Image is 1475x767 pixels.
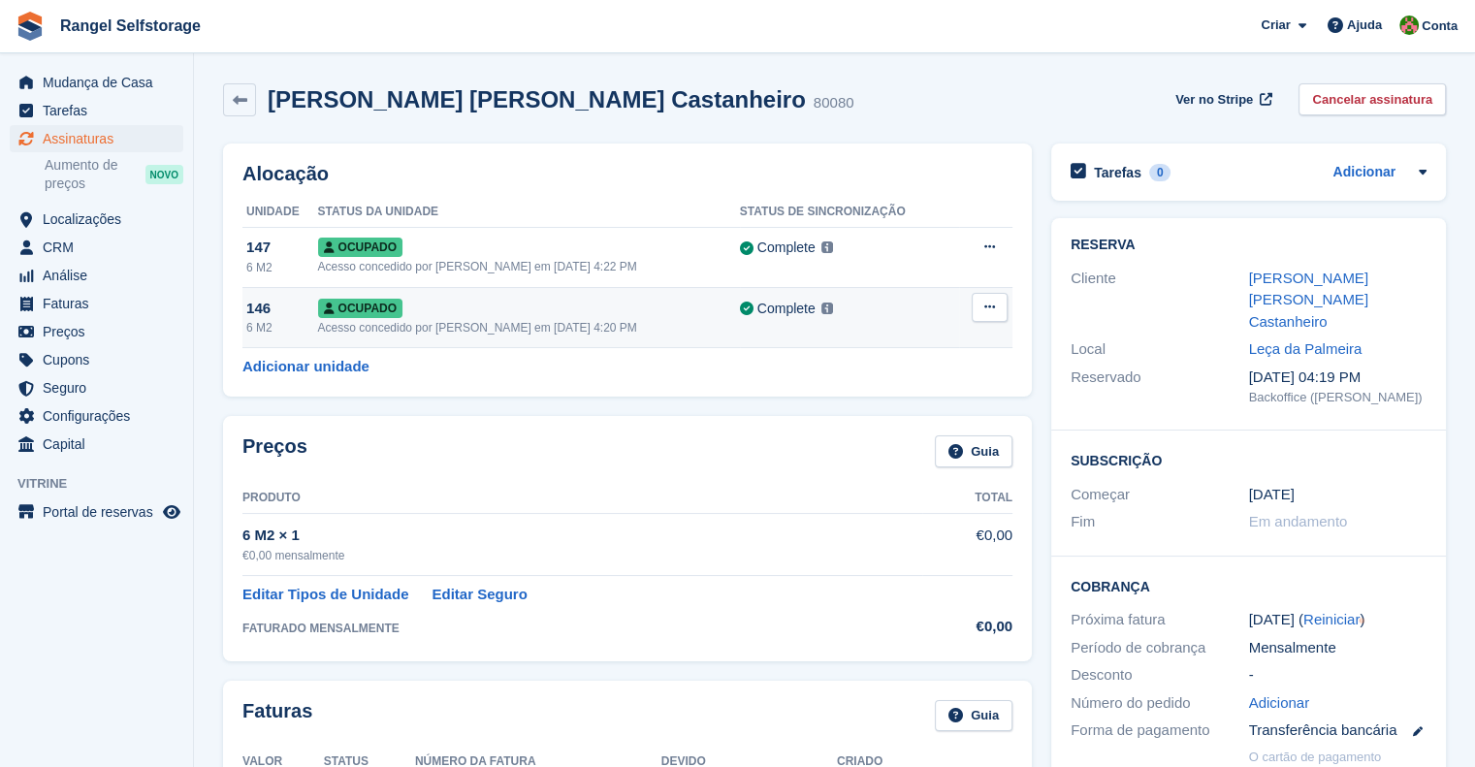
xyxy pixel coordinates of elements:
[922,616,1012,638] div: €0,00
[242,435,307,467] h2: Preços
[1422,16,1458,36] span: Conta
[1071,719,1249,742] div: Forma de pagamento
[43,262,159,289] span: Análise
[246,319,318,336] div: 6 M2
[43,125,159,152] span: Assinaturas
[43,431,159,458] span: Capital
[242,525,922,547] div: 6 M2 × 1
[821,241,833,253] img: icon-info-grey-7440780725fd019a000dd9b08b2336e03edf1995a4989e88bcd33f0948082b44.svg
[43,402,159,430] span: Configurações
[10,234,183,261] a: menu
[242,483,922,514] th: Produto
[43,290,159,317] span: Faturas
[922,483,1012,514] th: Total
[160,500,183,524] a: Loja de pré-visualização
[935,700,1012,732] a: Guia
[10,262,183,289] a: menu
[10,374,183,401] a: menu
[1071,367,1249,407] div: Reservado
[45,155,183,194] a: Aumento de preços NOVO
[242,163,1012,185] h2: Alocação
[1168,83,1275,115] a: Ver no Stripe
[757,238,816,258] div: Complete
[1249,692,1310,715] a: Adicionar
[1249,388,1427,407] div: Backoffice ([PERSON_NAME])
[10,318,183,345] a: menu
[1071,268,1249,334] div: Cliente
[43,374,159,401] span: Seguro
[45,156,145,193] span: Aumento de preços
[246,237,318,259] div: 147
[814,92,854,114] div: 80080
[242,197,318,228] th: Unidade
[242,620,922,637] div: FATURADO MENSALMENTE
[10,498,183,526] a: menu
[1249,270,1368,330] a: [PERSON_NAME] [PERSON_NAME] Castanheiro
[1353,612,1370,629] div: Tooltip anchor
[10,69,183,96] a: menu
[1071,484,1249,506] div: Começar
[1332,162,1395,184] a: Adicionar
[740,197,959,228] th: Status de sincronização
[10,125,183,152] a: menu
[1249,340,1363,357] a: Leça da Palmeira
[1071,664,1249,687] div: Desconto
[1071,609,1249,631] div: Próxima fatura
[16,12,45,41] img: stora-icon-8386f47178a22dfd0bd8f6a31ec36ba5ce8667c1dd55bd0f319d3a0aa187defe.svg
[10,402,183,430] a: menu
[10,290,183,317] a: menu
[1303,611,1360,627] a: Reiniciar
[318,299,402,318] span: Ocupado
[1071,450,1427,469] h2: Subscrição
[1249,719,1427,742] div: Transferência bancária
[246,259,318,276] div: 6 M2
[1347,16,1382,35] span: Ajuda
[1149,164,1171,181] div: 0
[43,234,159,261] span: CRM
[1071,338,1249,361] div: Local
[1249,664,1427,687] div: -
[1175,90,1253,110] span: Ver no Stripe
[43,69,159,96] span: Mudança de Casa
[922,514,1012,575] td: €0,00
[10,206,183,233] a: menu
[145,165,183,184] div: NOVO
[1399,16,1419,35] img: Nuno Couto
[10,431,183,458] a: menu
[432,584,527,606] a: Editar Seguro
[10,97,183,124] a: menu
[1299,83,1446,115] a: Cancelar assinatura
[1249,513,1348,529] span: Em andamento
[242,700,312,732] h2: Faturas
[318,238,402,257] span: Ocupado
[821,303,833,314] img: icon-info-grey-7440780725fd019a000dd9b08b2336e03edf1995a4989e88bcd33f0948082b44.svg
[10,346,183,373] a: menu
[43,206,159,233] span: Localizações
[1071,637,1249,659] div: Período de cobrança
[757,299,816,319] div: Complete
[242,584,408,606] a: Editar Tipos de Unidade
[17,474,193,494] span: Vitrine
[935,435,1012,467] a: Guia
[242,356,369,378] a: Adicionar unidade
[1071,692,1249,715] div: Número do pedido
[318,197,740,228] th: Status da unidade
[43,346,159,373] span: Cupons
[242,547,922,564] div: €0,00 mensalmente
[43,97,159,124] span: Tarefas
[318,319,740,336] div: Acesso concedido por [PERSON_NAME] em [DATE] 4:20 PM
[43,498,159,526] span: Portal de reservas
[1071,238,1427,253] h2: Reserva
[1249,367,1427,389] div: [DATE] 04:19 PM
[1071,576,1427,595] h2: Cobrança
[43,318,159,345] span: Preços
[1249,609,1427,631] div: [DATE] ( )
[268,86,806,112] h2: [PERSON_NAME] [PERSON_NAME] Castanheiro
[318,258,740,275] div: Acesso concedido por [PERSON_NAME] em [DATE] 4:22 PM
[1094,164,1141,181] h2: Tarefas
[1261,16,1290,35] span: Criar
[1071,511,1249,533] div: Fim
[1249,637,1427,659] div: Mensalmente
[1249,484,1295,506] time: 2025-04-01 00:00:00 UTC
[52,10,208,42] a: Rangel Selfstorage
